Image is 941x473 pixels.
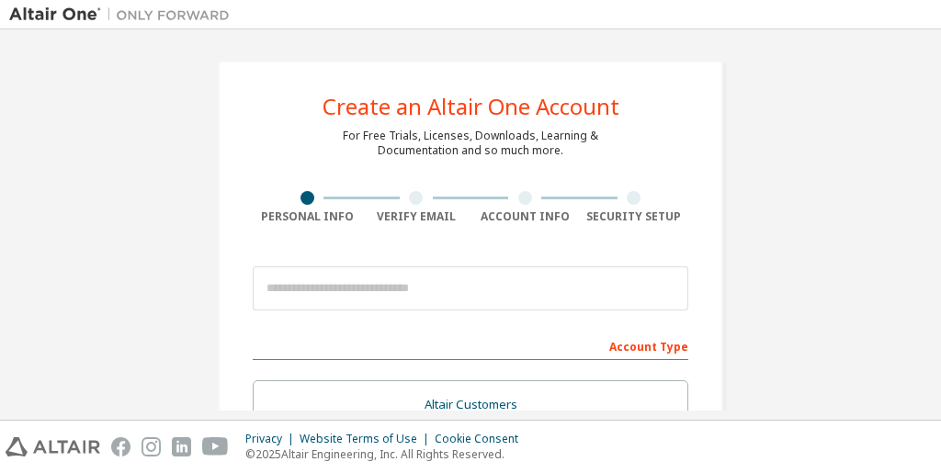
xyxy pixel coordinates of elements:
[9,6,239,24] img: Altair One
[343,129,598,158] div: For Free Trials, Licenses, Downloads, Learning & Documentation and so much more.
[202,437,229,456] img: youtube.svg
[300,432,435,446] div: Website Terms of Use
[245,446,529,462] p: © 2025 Altair Engineering, Inc. All Rights Reserved.
[470,209,580,224] div: Account Info
[245,432,300,446] div: Privacy
[580,209,689,224] div: Security Setup
[435,432,529,446] div: Cookie Consent
[253,209,362,224] div: Personal Info
[253,331,688,360] div: Account Type
[142,437,161,456] img: instagram.svg
[6,437,100,456] img: altair_logo.svg
[323,96,619,118] div: Create an Altair One Account
[362,209,471,224] div: Verify Email
[265,392,676,418] div: Altair Customers
[172,437,191,456] img: linkedin.svg
[111,437,130,456] img: facebook.svg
